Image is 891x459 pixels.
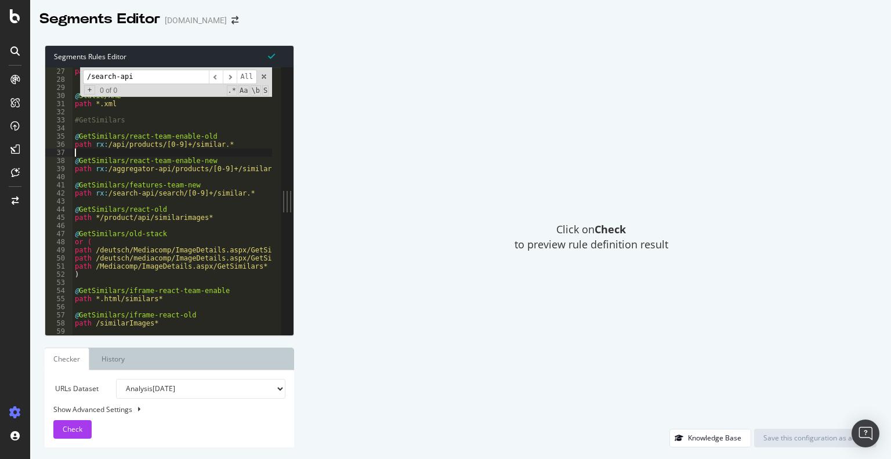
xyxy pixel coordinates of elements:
span: Syntax is valid [268,50,275,62]
div: Segments Editor [39,9,160,29]
span: ​ [209,70,223,84]
div: 34 [45,124,73,132]
span: CaseSensitive Search [238,85,249,96]
span: Click on to preview rule definition result [515,222,668,252]
div: 50 [45,254,73,262]
div: 27 [45,67,73,75]
div: 52 [45,270,73,279]
div: 37 [45,149,73,157]
div: 30 [45,92,73,100]
div: 43 [45,197,73,205]
a: Knowledge Base [669,433,751,443]
div: Show Advanced Settings [45,404,277,414]
div: 35 [45,132,73,140]
div: 29 [45,84,73,92]
div: 28 [45,75,73,84]
div: 58 [45,319,73,327]
div: 31 [45,100,73,108]
strong: Check [595,222,626,236]
span: Toggle Replace mode [84,85,95,95]
label: URLs Dataset [45,379,107,399]
div: 44 [45,205,73,214]
span: ​ [223,70,237,84]
a: Checker [45,348,89,370]
div: [DOMAIN_NAME] [165,15,227,26]
span: Alt-Enter [237,70,258,84]
button: Knowledge Base [669,429,751,447]
div: 36 [45,140,73,149]
a: History [92,348,134,370]
div: 46 [45,222,73,230]
div: 55 [45,295,73,303]
div: 49 [45,246,73,254]
div: arrow-right-arrow-left [231,16,238,24]
input: Search for [83,70,209,84]
div: Segments Rules Editor [45,46,294,67]
div: 33 [45,116,73,124]
button: Save this configuration as active [754,429,876,447]
div: 42 [45,189,73,197]
div: 56 [45,303,73,311]
span: RegExp Search [227,85,237,96]
div: 32 [45,108,73,116]
div: 40 [45,173,73,181]
div: 53 [45,279,73,287]
div: Open Intercom Messenger [852,420,879,447]
div: 39 [45,165,73,173]
div: 45 [45,214,73,222]
div: 41 [45,181,73,189]
span: 0 of 0 [95,86,122,95]
span: Whole Word Search [251,85,261,96]
div: Knowledge Base [688,433,741,443]
div: 57 [45,311,73,319]
div: Save this configuration as active [763,433,867,443]
span: Search In Selection [262,85,269,96]
div: 59 [45,327,73,335]
div: 51 [45,262,73,270]
div: 38 [45,157,73,165]
div: 54 [45,287,73,295]
button: Check [53,420,92,439]
span: Check [63,424,82,434]
div: 48 [45,238,73,246]
div: 47 [45,230,73,238]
